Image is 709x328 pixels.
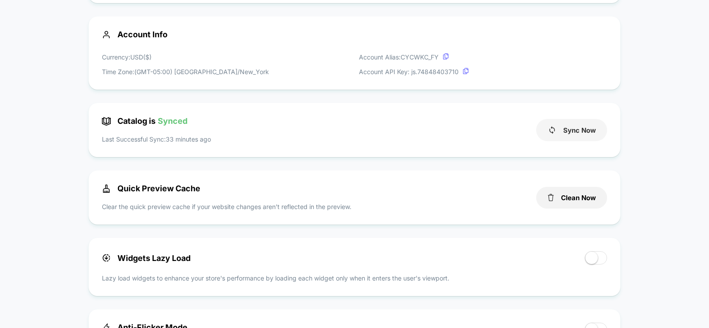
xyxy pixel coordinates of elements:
[102,134,211,144] p: Last Successful Sync: 33 minutes ago
[102,67,269,76] p: Time Zone: (GMT-05:00) [GEOGRAPHIC_DATA]/New_York
[102,116,187,126] span: Catalog is
[359,67,469,76] p: Account API Key: js. 74848403710
[102,202,351,211] p: Clear the quick preview cache if your website changes aren’t reflected in the preview.
[359,52,469,62] p: Account Alias: CYCWKC_FY
[102,184,200,193] span: Quick Preview Cache
[536,119,607,141] button: Sync Now
[536,187,607,209] button: Clean Now
[158,116,187,126] span: Synced
[102,30,607,39] span: Account Info
[102,253,191,263] span: Widgets Lazy Load
[102,273,607,283] p: Lazy load widgets to enhance your store's performance by loading each widget only when it enters ...
[102,52,269,62] p: Currency: USD ( $ )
